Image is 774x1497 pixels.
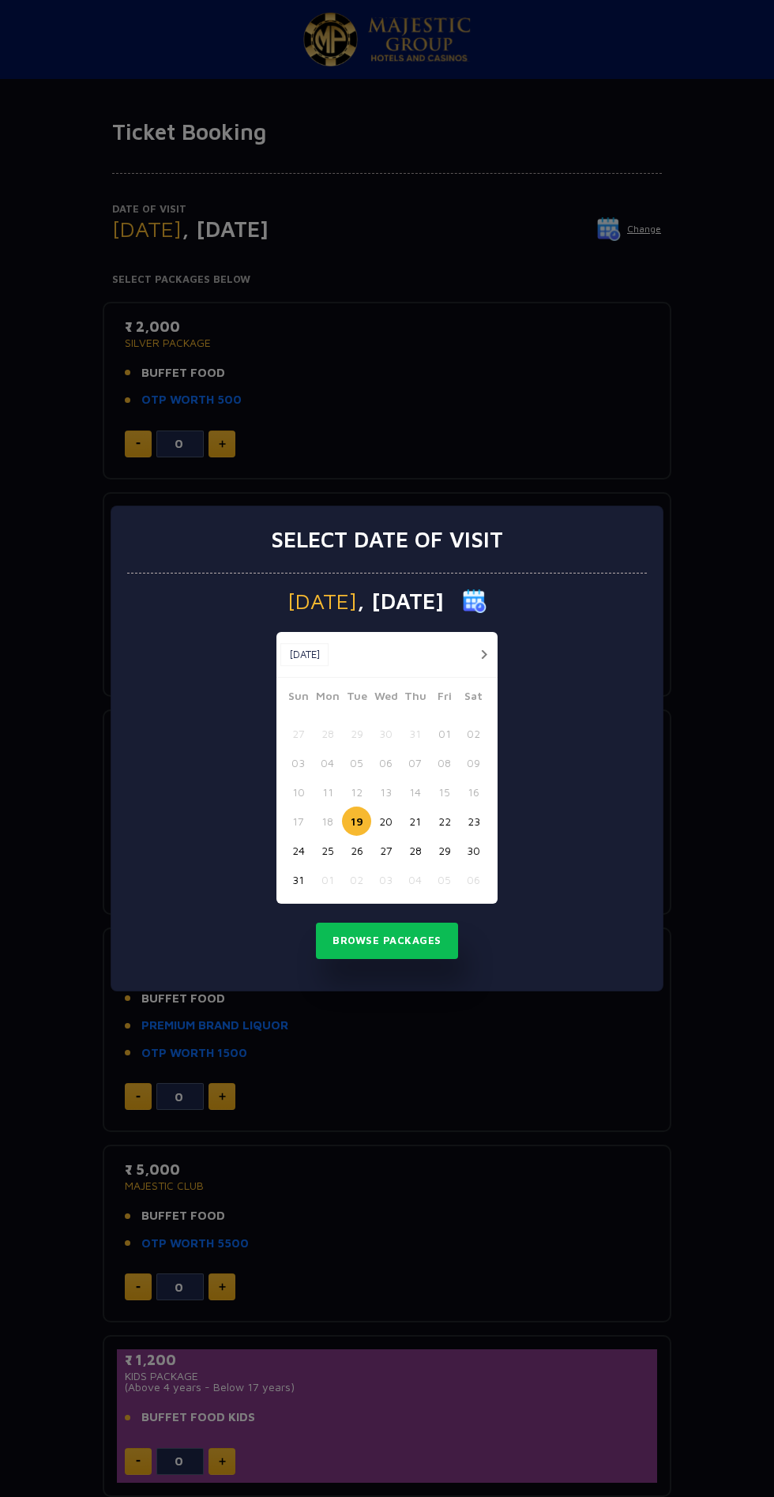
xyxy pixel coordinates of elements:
button: 26 [342,836,371,865]
button: 29 [430,836,459,865]
button: 03 [284,748,313,777]
button: 28 [313,719,342,748]
button: 27 [371,836,400,865]
button: 22 [430,807,459,836]
button: Browse Packages [316,923,458,959]
button: 21 [400,807,430,836]
img: calender icon [463,589,487,613]
button: 13 [371,777,400,807]
button: 25 [313,836,342,865]
span: Fri [430,687,459,709]
button: 11 [313,777,342,807]
button: 27 [284,719,313,748]
button: 14 [400,777,430,807]
button: 19 [342,807,371,836]
button: 20 [371,807,400,836]
button: 29 [342,719,371,748]
span: Mon [313,687,342,709]
button: 16 [459,777,488,807]
button: 04 [313,748,342,777]
button: 03 [371,865,400,894]
span: [DATE] [287,590,357,612]
span: Wed [371,687,400,709]
button: 05 [430,865,459,894]
button: 09 [459,748,488,777]
span: Tue [342,687,371,709]
button: 10 [284,777,313,807]
button: 15 [430,777,459,807]
button: 05 [342,748,371,777]
button: 04 [400,865,430,894]
button: 28 [400,836,430,865]
button: 12 [342,777,371,807]
button: 01 [313,865,342,894]
button: 30 [371,719,400,748]
h3: Select date of visit [271,526,503,553]
button: 01 [430,719,459,748]
button: 24 [284,836,313,865]
button: 17 [284,807,313,836]
span: , [DATE] [357,590,444,612]
button: 07 [400,748,430,777]
button: 02 [342,865,371,894]
button: 06 [371,748,400,777]
button: 18 [313,807,342,836]
span: Sat [459,687,488,709]
button: 31 [284,865,313,894]
button: 06 [459,865,488,894]
button: 31 [400,719,430,748]
button: 08 [430,748,459,777]
button: 02 [459,719,488,748]
span: Sun [284,687,313,709]
button: 23 [459,807,488,836]
button: 30 [459,836,488,865]
button: [DATE] [280,643,329,667]
span: Thu [400,687,430,709]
